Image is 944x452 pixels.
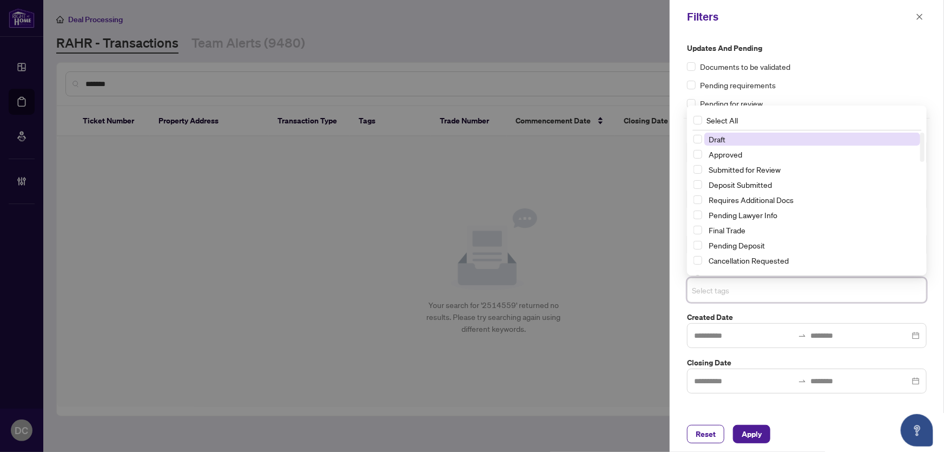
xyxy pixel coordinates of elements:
span: Select Draft [694,135,702,143]
div: Filters [687,9,913,25]
span: Submitted for Review [709,165,781,174]
button: Apply [733,425,770,443]
span: Pending Deposit [709,240,765,250]
span: Select All [702,114,742,126]
span: Draft [704,133,920,146]
span: Requires Additional Docs [704,193,920,206]
span: Draft [709,134,725,144]
span: Cancellation Requested [709,256,789,265]
span: swap-right [798,331,807,340]
span: Submitted for Review [704,163,920,176]
span: Final Trade [709,225,745,235]
span: Pending Lawyer Info [704,208,920,221]
span: Select Deposit Submitted [694,180,702,189]
span: Select Approved [694,150,702,159]
span: With Payroll [704,269,920,282]
span: to [798,377,807,385]
span: Deposit Submitted [709,180,772,189]
span: Pending Lawyer Info [709,210,777,220]
label: Created Date [687,311,927,323]
label: Closing Date [687,357,927,369]
span: Select Final Trade [694,226,702,234]
span: Pending Deposit [704,239,920,252]
span: Cancellation Requested [704,254,920,267]
span: Requires Additional Docs [709,195,794,205]
span: Pending requirements [700,79,776,91]
span: Select Pending Lawyer Info [694,211,702,219]
span: With Payroll [709,271,749,280]
span: Approved [709,149,742,159]
span: Select Pending Deposit [694,241,702,250]
span: swap-right [798,377,807,385]
span: Documents to be validated [700,61,790,73]
span: Apply [742,425,762,443]
span: Select Requires Additional Docs [694,195,702,204]
span: close [916,13,923,21]
span: Select Cancellation Requested [694,256,702,265]
button: Reset [687,425,724,443]
span: Final Trade [704,224,920,237]
span: Select Submitted for Review [694,165,702,174]
span: Pending for review [700,97,763,109]
span: Approved [704,148,920,161]
button: Open asap [901,414,933,447]
span: Deposit Submitted [704,178,920,191]
span: Reset [696,425,716,443]
label: Updates and Pending [687,42,927,54]
span: to [798,331,807,340]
